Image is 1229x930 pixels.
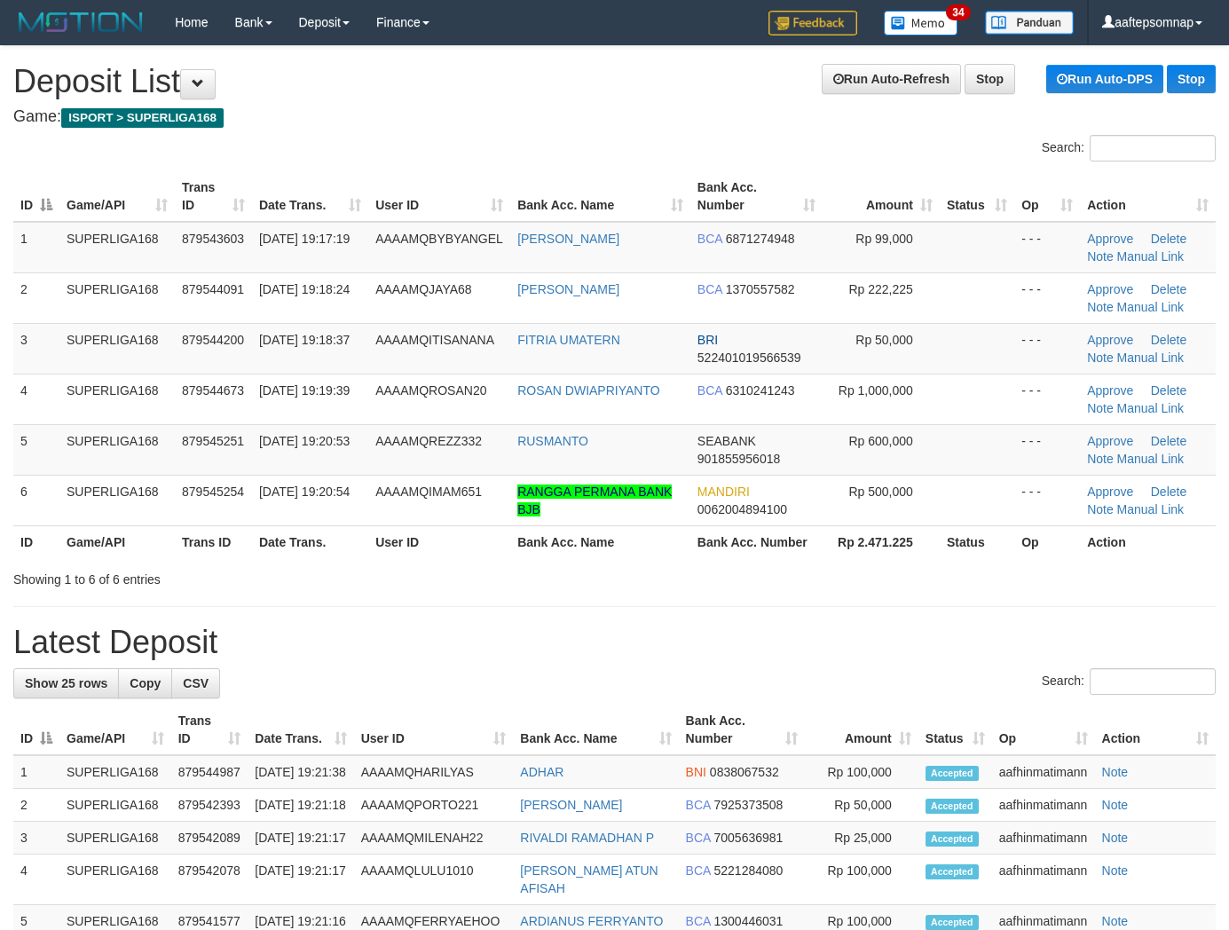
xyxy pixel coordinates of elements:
th: Status [940,525,1014,558]
td: 3 [13,822,59,855]
a: CSV [171,668,220,698]
span: MANDIRI [697,485,750,499]
th: Bank Acc. Number: activate to sort column ascending [690,171,823,222]
a: ROSAN DWIAPRIYANTO [517,383,660,398]
a: Note [1087,401,1114,415]
td: SUPERLIGA168 [59,755,171,789]
a: Manual Link [1117,351,1185,365]
td: - - - [1014,323,1080,374]
span: Accepted [926,831,979,847]
td: - - - [1014,424,1080,475]
span: 879544091 [182,282,244,296]
td: AAAAMQHARILYAS [354,755,514,789]
a: Delete [1151,333,1186,347]
td: 6 [13,475,59,525]
a: Copy [118,668,172,698]
td: - - - [1014,222,1080,273]
span: Accepted [926,915,979,930]
span: SEABANK [697,434,756,448]
span: Rp 50,000 [855,333,913,347]
span: Copy 5221284080 to clipboard [714,863,784,878]
th: User ID [368,525,510,558]
th: Trans ID: activate to sort column ascending [171,705,248,755]
td: AAAAMQLULU1010 [354,855,514,905]
a: Note [1102,914,1129,928]
th: Game/API [59,525,175,558]
a: ARDIANUS FERRYANTO [520,914,663,928]
a: Delete [1151,232,1186,246]
a: [PERSON_NAME] ATUN AFISAH [520,863,658,895]
td: SUPERLIGA168 [59,222,175,273]
span: Accepted [926,864,979,879]
th: ID [13,525,59,558]
a: [PERSON_NAME] [520,798,622,812]
span: 879543603 [182,232,244,246]
img: panduan.png [985,11,1074,35]
span: BCA [697,383,722,398]
a: RIVALDI RAMADHAN P [520,831,654,845]
span: 879544200 [182,333,244,347]
th: ID: activate to sort column descending [13,171,59,222]
a: Show 25 rows [13,668,119,698]
span: Copy 901855956018 to clipboard [697,452,780,466]
th: Bank Acc. Name: activate to sort column ascending [513,705,678,755]
a: Approve [1087,485,1133,499]
td: 879542089 [171,822,248,855]
th: Amount: activate to sort column ascending [823,171,940,222]
th: Trans ID [175,525,252,558]
td: [DATE] 19:21:18 [248,789,353,822]
span: BNI [686,765,706,779]
a: RUSMANTO [517,434,588,448]
td: 3 [13,323,59,374]
td: [DATE] 19:21:17 [248,855,353,905]
td: - - - [1014,272,1080,323]
a: Delete [1151,383,1186,398]
span: [DATE] 19:18:37 [259,333,350,347]
td: 5 [13,424,59,475]
td: 879542078 [171,855,248,905]
th: Date Trans. [252,525,368,558]
a: Note [1087,351,1114,365]
th: Op [1014,525,1080,558]
td: [DATE] 19:21:17 [248,822,353,855]
a: Delete [1151,282,1186,296]
td: SUPERLIGA168 [59,855,171,905]
td: 1 [13,222,59,273]
span: Accepted [926,799,979,814]
span: BCA [686,798,711,812]
span: Copy 7925373508 to clipboard [714,798,784,812]
span: Copy 7005636981 to clipboard [714,831,784,845]
span: Copy 1300446031 to clipboard [714,914,784,928]
span: AAAAMQIMAM651 [375,485,482,499]
span: 34 [946,4,970,20]
span: BCA [697,282,722,296]
span: Copy [130,676,161,690]
span: AAAAMQITISANANA [375,333,494,347]
a: FITRIA UMATERN [517,333,620,347]
td: SUPERLIGA168 [59,323,175,374]
td: 1 [13,755,59,789]
th: Rp 2.471.225 [823,525,940,558]
span: Copy 0062004894100 to clipboard [697,502,787,516]
td: Rp 25,000 [805,822,918,855]
th: Date Trans.: activate to sort column ascending [248,705,353,755]
img: Feedback.jpg [768,11,857,35]
td: - - - [1014,374,1080,424]
td: SUPERLIGA168 [59,272,175,323]
a: Note [1102,863,1129,878]
th: Op: activate to sort column ascending [1014,171,1080,222]
a: Note [1087,452,1114,466]
td: SUPERLIGA168 [59,424,175,475]
input: Search: [1090,135,1216,162]
span: BRI [697,333,718,347]
a: Run Auto-DPS [1046,65,1163,93]
th: Bank Acc. Number: activate to sort column ascending [679,705,806,755]
span: AAAAMQJAYA68 [375,282,471,296]
th: ID: activate to sort column descending [13,705,59,755]
td: AAAAMQPORTO221 [354,789,514,822]
th: User ID: activate to sort column ascending [354,705,514,755]
td: aafhinmatimann [992,855,1095,905]
span: BCA [686,914,711,928]
td: [DATE] 19:21:38 [248,755,353,789]
span: AAAAMQROSAN20 [375,383,486,398]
